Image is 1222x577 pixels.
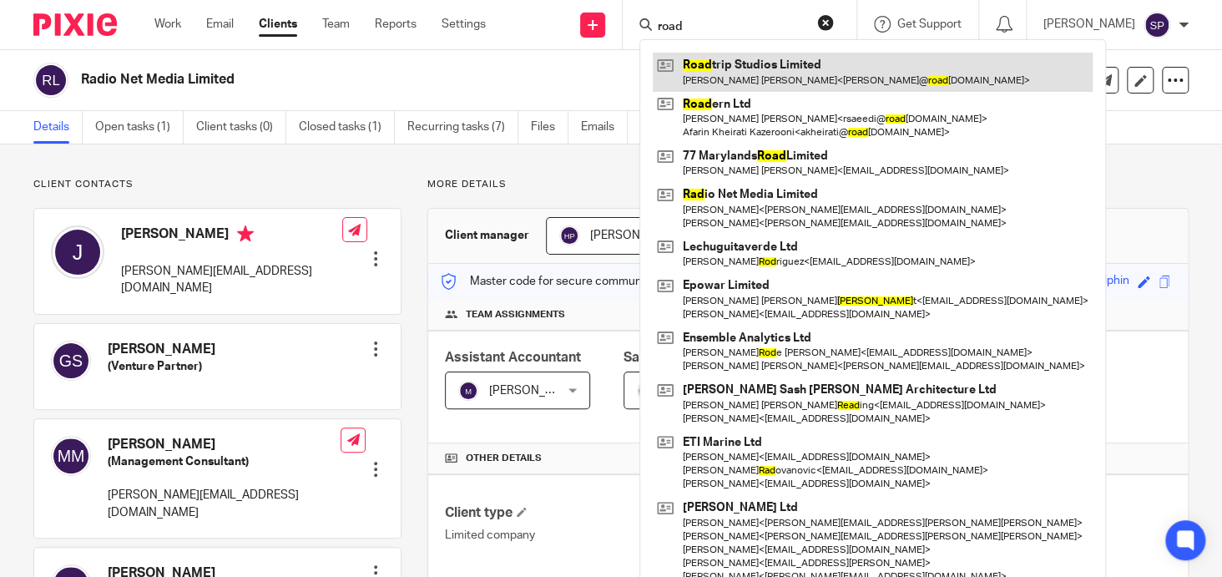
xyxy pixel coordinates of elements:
a: Files [531,111,568,144]
h3: Client manager [445,227,529,244]
img: svg%3E [1144,12,1170,38]
h4: Client type [445,504,808,522]
h4: [PERSON_NAME] [108,341,215,358]
i: Primary [237,225,254,242]
p: [PERSON_NAME][EMAIL_ADDRESS][DOMAIN_NAME] [121,263,342,297]
p: Master code for secure communications and files [441,273,729,290]
img: svg%3E [33,63,68,98]
p: More details [427,178,1189,191]
a: Work [154,16,181,33]
a: Team [322,16,350,33]
span: Sales Person [624,351,706,364]
button: Clear [817,14,834,31]
span: [PERSON_NAME] [489,385,581,397]
a: Reports [375,16,417,33]
span: Team assignments [466,308,565,321]
img: Pixie [33,13,117,36]
p: Limited company [445,527,808,544]
span: Assistant Accountant [445,351,581,364]
a: Open tasks (1) [95,111,184,144]
a: Clients [259,16,297,33]
h2: Radio Net Media Limited [81,71,785,89]
a: Settings [442,16,486,33]
img: svg%3E [559,225,579,245]
h5: (Venture Partner) [108,358,215,375]
a: Details [33,111,83,144]
a: Emails [581,111,628,144]
a: Recurring tasks (7) [407,111,518,144]
p: [PERSON_NAME] [1043,16,1135,33]
a: Client tasks (0) [196,111,286,144]
img: svg%3E [458,381,478,401]
h4: [PERSON_NAME] [121,225,342,246]
img: svg%3E [637,381,657,401]
a: Email [206,16,234,33]
h4: [PERSON_NAME] [108,436,341,453]
span: Get Support [897,18,962,30]
p: [PERSON_NAME][EMAIL_ADDRESS][DOMAIN_NAME] [108,487,341,521]
input: Search [656,20,806,35]
span: [PERSON_NAME] [590,230,682,241]
h5: (Management Consultant) [108,453,341,470]
span: Other details [466,452,542,465]
img: svg%3E [51,341,91,381]
img: svg%3E [51,436,91,476]
img: svg%3E [51,225,104,279]
p: Client contacts [33,178,401,191]
a: Closed tasks (1) [299,111,395,144]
